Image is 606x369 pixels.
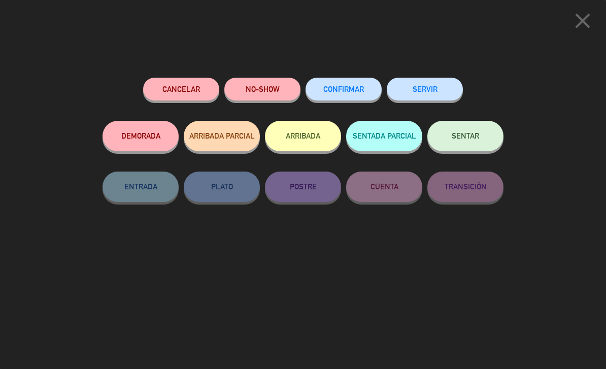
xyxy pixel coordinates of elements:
button: SERVIR [387,78,463,100]
span: SENTAR [452,131,479,140]
button: CONFIRMAR [306,78,382,100]
button: DEMORADA [103,121,179,151]
button: SENTADA PARCIAL [346,121,422,151]
button: NO-SHOW [224,78,300,100]
span: ARRIBADA PARCIAL [189,131,255,140]
button: CUENTA [346,172,422,202]
button: ARRIBADA PARCIAL [184,121,260,151]
button: ENTRADA [103,172,179,202]
button: PLATO [184,172,260,202]
button: ARRIBADA [265,121,341,151]
button: Cancelar [143,78,219,100]
button: SENTAR [427,121,503,151]
button: POSTRE [265,172,341,202]
i: close [570,8,595,33]
span: CONFIRMAR [323,85,364,93]
button: close [567,8,598,38]
button: TRANSICIÓN [427,172,503,202]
